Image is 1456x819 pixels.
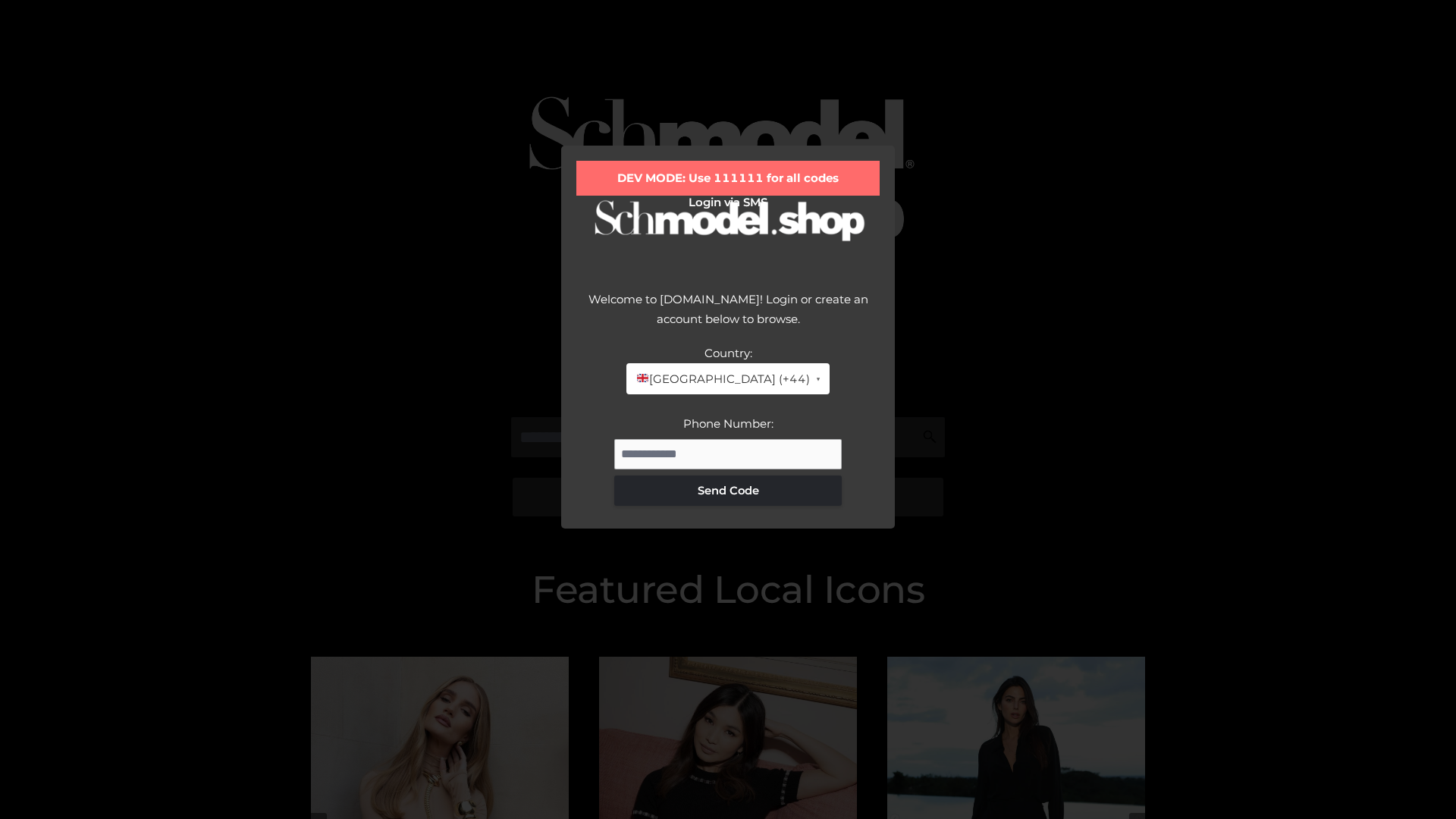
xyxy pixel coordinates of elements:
[683,416,773,431] label: Phone Number:
[576,161,880,196] div: DEV MODE: Use 111111 for all codes
[637,372,648,384] img: 🇬🇧
[614,475,842,506] button: Send Code
[576,290,880,344] div: Welcome to [DOMAIN_NAME]! Login or create an account below to browse.
[704,346,752,360] label: Country:
[576,196,880,209] h2: Login via SMS
[635,369,809,389] span: [GEOGRAPHIC_DATA] (+44)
